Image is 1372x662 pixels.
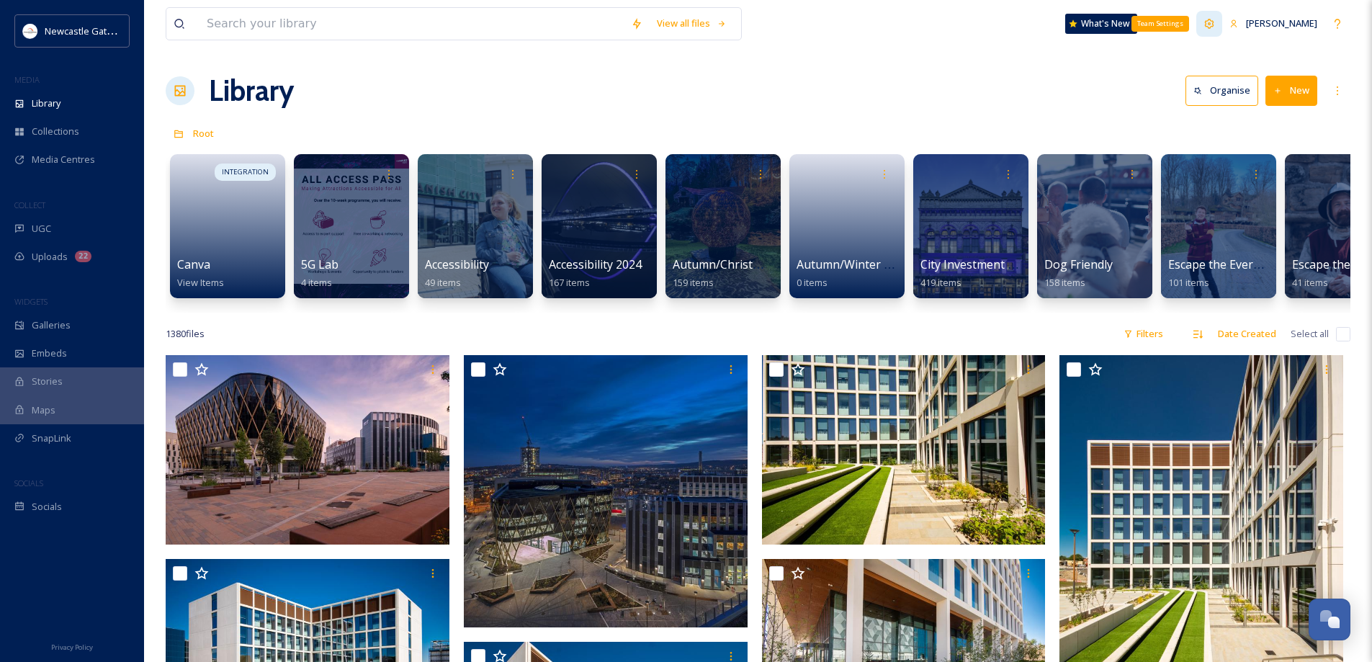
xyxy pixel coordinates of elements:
[32,500,62,514] span: Socials
[425,256,489,272] span: Accessibility
[45,24,177,37] span: Newcastle Gateshead Initiative
[1131,16,1189,32] div: Team Settings
[920,276,961,289] span: 419 items
[425,276,461,289] span: 49 items
[32,153,95,166] span: Media Centres
[222,167,269,177] span: INTEGRATION
[301,276,332,289] span: 4 items
[650,9,734,37] a: View all files
[464,355,748,627] img: Helix 090120200 - Credit Graeme Peacock.jpg
[797,256,1026,272] span: Autumn/Winter Partner Submissions 2025
[51,638,93,655] a: Privacy Policy
[32,403,55,417] span: Maps
[673,256,848,272] span: Autumn/Christmas Campaign 25
[23,24,37,38] img: DqD9wEUd_400x400.jpg
[32,375,63,388] span: Stories
[301,256,338,272] span: 5G Lab
[32,431,71,445] span: SnapLink
[209,69,294,112] a: Library
[797,276,828,289] span: 0 items
[425,258,489,289] a: Accessibility49 items
[14,200,45,210] span: COLLECT
[14,296,48,307] span: WIDGETS
[193,127,214,140] span: Root
[549,256,642,272] span: Accessibility 2024
[14,74,40,85] span: MEDIA
[549,276,590,289] span: 167 items
[1168,276,1209,289] span: 101 items
[1044,256,1113,272] span: Dog Friendly
[1291,327,1329,341] span: Select all
[1168,258,1306,289] a: Escape the Everyday 2022101 items
[32,125,79,138] span: Collections
[32,222,51,236] span: UGC
[673,258,848,289] a: Autumn/Christmas Campaign 25159 items
[166,147,290,298] a: INTEGRATIONCanvaView Items
[1246,17,1317,30] span: [PERSON_NAME]
[75,251,91,262] div: 22
[177,276,224,289] span: View Items
[920,256,1047,272] span: City Investment Images
[1211,320,1283,348] div: Date Created
[1044,258,1113,289] a: Dog Friendly158 items
[199,8,624,40] input: Search your library
[1222,9,1324,37] a: [PERSON_NAME]
[920,258,1047,289] a: City Investment Images419 items
[1116,320,1170,348] div: Filters
[1292,276,1328,289] span: 41 items
[177,256,210,272] span: Canva
[1185,76,1265,105] a: Organise
[1185,76,1258,105] button: Organise
[673,276,714,289] span: 159 items
[762,355,1046,545] img: KIER-BIO-3971.jpg
[166,355,449,545] img: NICD and FDC - Credit Gillespies.jpg
[32,346,67,360] span: Embeds
[1196,11,1222,37] a: Team Settings
[32,97,60,110] span: Library
[51,643,93,652] span: Privacy Policy
[193,125,214,142] a: Root
[1168,256,1306,272] span: Escape the Everyday 2022
[301,258,338,289] a: 5G Lab4 items
[1065,14,1137,34] a: What's New
[32,250,68,264] span: Uploads
[14,478,43,488] span: SOCIALS
[797,258,1026,289] a: Autumn/Winter Partner Submissions 20250 items
[32,318,71,332] span: Galleries
[1309,599,1350,640] button: Open Chat
[1044,276,1085,289] span: 158 items
[1265,76,1317,105] button: New
[549,258,642,289] a: Accessibility 2024167 items
[166,327,205,341] span: 1380 file s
